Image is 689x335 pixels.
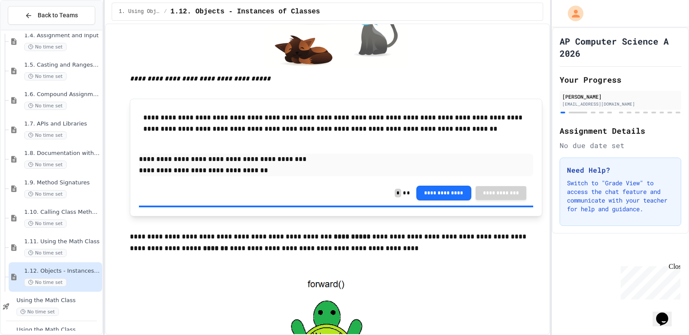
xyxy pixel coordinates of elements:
[559,3,586,23] div: My Account
[16,308,59,316] span: No time set
[24,120,100,128] span: 1.7. APIs and Libraries
[24,91,100,98] span: 1.6. Compound Assignment Operators
[562,93,679,100] div: [PERSON_NAME]
[24,267,100,275] span: 1.12. Objects - Instances of Classes
[560,140,681,151] div: No due date set
[560,125,681,137] h2: Assignment Details
[24,209,100,216] span: 1.10. Calling Class Methods
[560,35,681,59] h1: AP Computer Science A 2026
[24,161,67,169] span: No time set
[653,300,680,326] iframe: chat widget
[164,8,167,15] span: /
[617,263,680,300] iframe: chat widget
[24,219,67,228] span: No time set
[24,179,100,187] span: 1.9. Method Signatures
[16,326,100,334] span: Using the Math Class
[24,150,100,157] span: 1.8. Documentation with Comments and Preconditions
[24,131,67,139] span: No time set
[567,165,674,175] h3: Need Help?
[171,6,320,17] span: 1.12. Objects - Instances of Classes
[560,74,681,86] h2: Your Progress
[24,278,67,287] span: No time set
[24,72,67,81] span: No time set
[24,190,67,198] span: No time set
[562,101,679,107] div: [EMAIL_ADDRESS][DOMAIN_NAME]
[24,249,67,257] span: No time set
[567,179,674,213] p: Switch to "Grade View" to access the chat feature and communicate with your teacher for help and ...
[24,32,100,39] span: 1.4. Assignment and Input
[24,238,100,245] span: 1.11. Using the Math Class
[24,61,100,69] span: 1.5. Casting and Ranges of Values
[24,102,67,110] span: No time set
[3,3,60,55] div: Chat with us now!Close
[16,297,100,304] span: Using the Math Class
[119,8,161,15] span: 1. Using Objects and Methods
[38,11,78,20] span: Back to Teams
[24,43,67,51] span: No time set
